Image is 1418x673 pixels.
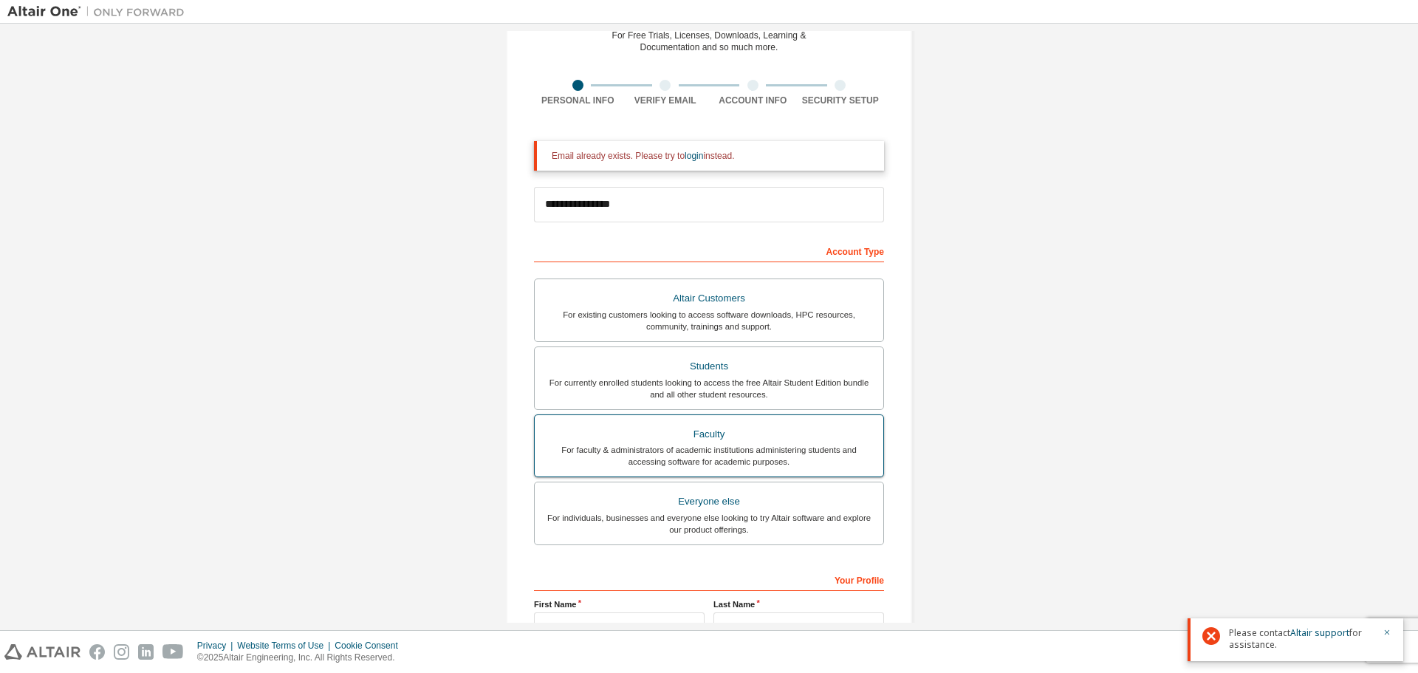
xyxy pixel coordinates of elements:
[7,4,192,19] img: Altair One
[114,644,129,660] img: instagram.svg
[162,644,184,660] img: youtube.svg
[544,424,874,445] div: Faculty
[534,95,622,106] div: Personal Info
[534,567,884,591] div: Your Profile
[534,598,705,610] label: First Name
[544,444,874,468] div: For faculty & administrators of academic institutions administering students and accessing softwa...
[544,309,874,332] div: For existing customers looking to access software downloads, HPC resources, community, trainings ...
[552,150,872,162] div: Email already exists. Please try to instead.
[1229,627,1374,651] span: Please contact for assistance.
[335,640,406,652] div: Cookie Consent
[534,239,884,262] div: Account Type
[612,30,806,53] div: For Free Trials, Licenses, Downloads, Learning & Documentation and so much more.
[713,598,884,610] label: Last Name
[1290,626,1349,639] a: Altair support
[709,95,797,106] div: Account Info
[544,356,874,377] div: Students
[4,644,81,660] img: altair_logo.svg
[685,151,703,161] a: login
[622,95,710,106] div: Verify Email
[544,512,874,536] div: For individuals, businesses and everyone else looking to try Altair software and explore our prod...
[197,652,407,664] p: © 2025 Altair Engineering, Inc. All Rights Reserved.
[544,377,874,400] div: For currently enrolled students looking to access the free Altair Student Edition bundle and all ...
[138,644,154,660] img: linkedin.svg
[797,95,885,106] div: Security Setup
[544,288,874,309] div: Altair Customers
[197,640,237,652] div: Privacy
[544,491,874,512] div: Everyone else
[89,644,105,660] img: facebook.svg
[237,640,335,652] div: Website Terms of Use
